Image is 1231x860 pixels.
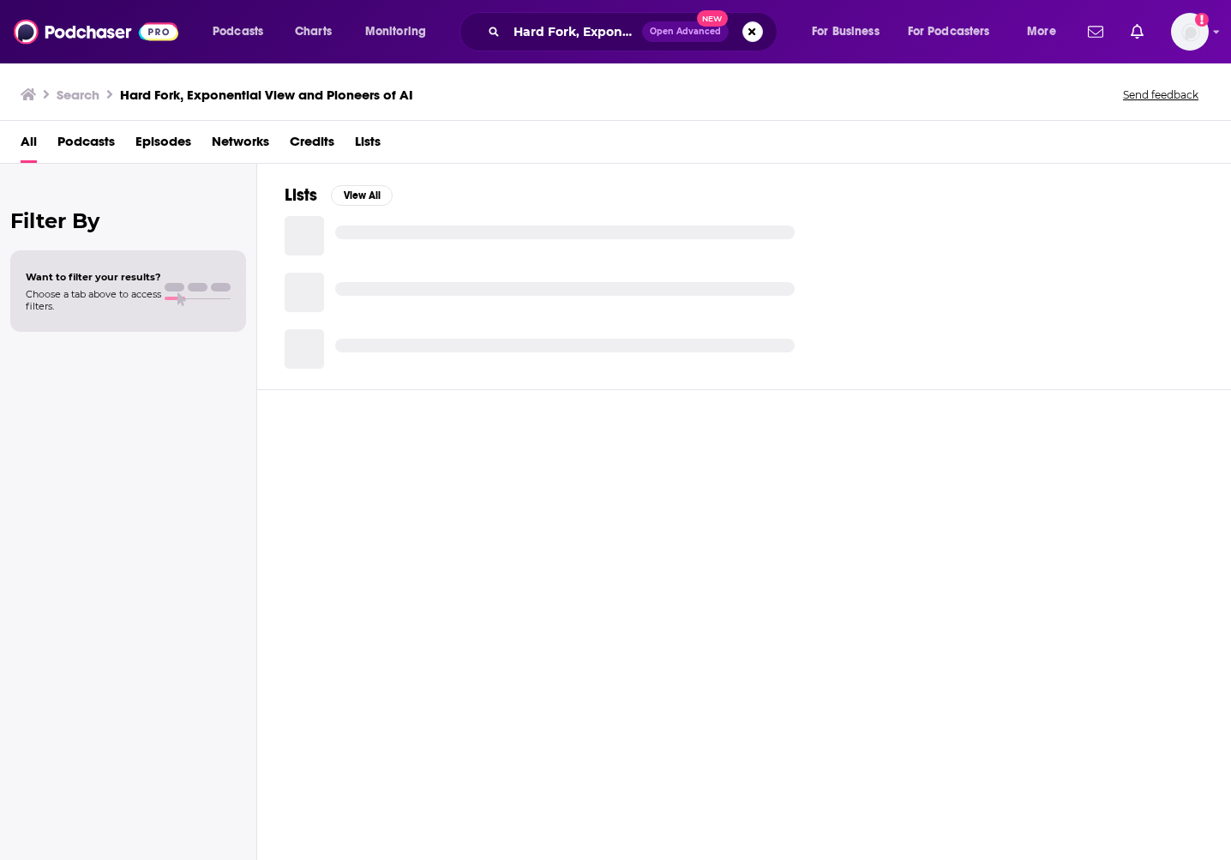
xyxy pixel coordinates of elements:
svg: Add a profile image [1195,13,1209,27]
a: Credits [290,128,334,163]
button: open menu [201,18,285,45]
a: All [21,128,37,163]
span: Open Advanced [650,27,721,36]
a: Lists [355,128,381,163]
input: Search podcasts, credits, & more... [507,18,642,45]
span: Charts [295,20,332,44]
a: ListsView All [285,184,393,206]
button: Show profile menu [1171,13,1209,51]
span: Podcasts [213,20,263,44]
a: Episodes [135,128,191,163]
button: open menu [897,18,1015,45]
h2: Lists [285,184,317,206]
img: User Profile [1171,13,1209,51]
h2: Filter By [10,208,246,233]
span: New [697,10,728,27]
button: open menu [1015,18,1078,45]
h3: Hard Fork, Exponential View and Pioneers of AI [120,87,413,103]
h3: Search [57,87,99,103]
button: open menu [353,18,448,45]
span: Choose a tab above to access filters. [26,288,161,312]
span: More [1027,20,1056,44]
span: Logged in as rpearson [1171,13,1209,51]
button: open menu [800,18,901,45]
a: Charts [284,18,342,45]
a: Networks [212,128,269,163]
a: Show notifications dropdown [1124,17,1150,46]
a: Show notifications dropdown [1081,17,1110,46]
button: Open AdvancedNew [642,21,729,42]
div: Search podcasts, credits, & more... [476,12,794,51]
button: View All [331,185,393,206]
button: Send feedback [1118,87,1204,102]
span: Monitoring [365,20,426,44]
a: Podcasts [57,128,115,163]
img: Podchaser - Follow, Share and Rate Podcasts [14,15,178,48]
span: For Business [812,20,880,44]
span: For Podcasters [908,20,990,44]
span: Want to filter your results? [26,271,161,283]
